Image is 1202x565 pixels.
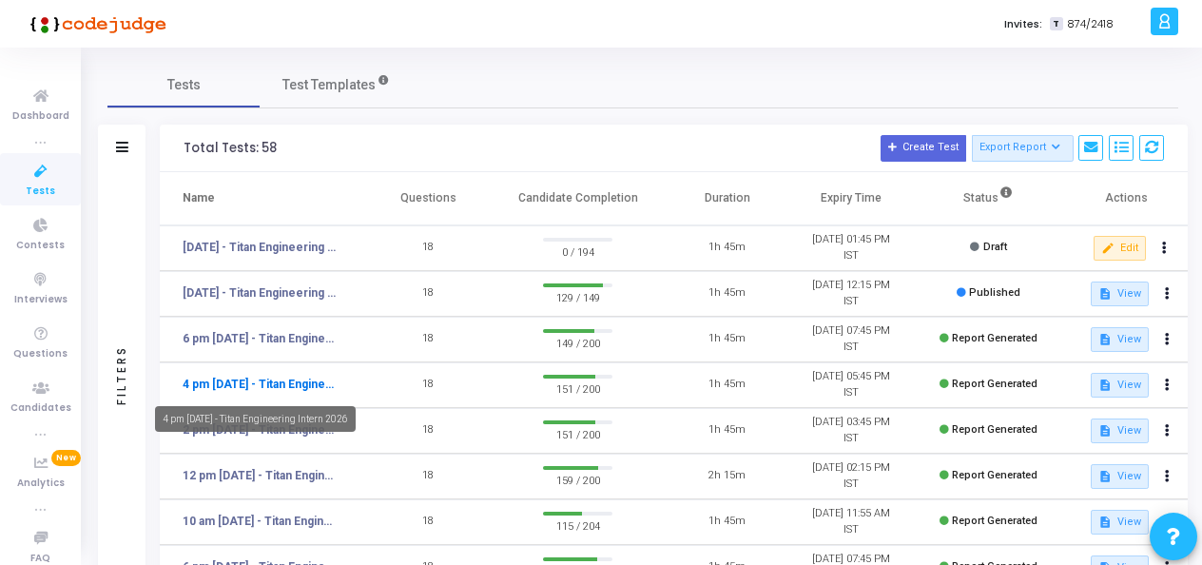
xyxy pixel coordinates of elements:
[282,75,376,95] span: Test Templates
[366,317,490,362] td: 18
[789,225,913,271] td: [DATE] 01:45 PM IST
[490,172,665,225] th: Candidate Completion
[881,135,966,162] button: Create Test
[1098,333,1112,346] mat-icon: description
[183,239,339,256] a: [DATE] - Titan Engineering Intern 2026
[543,242,611,261] span: 0 / 194
[543,516,611,535] span: 115 / 204
[1094,236,1146,261] button: Edit
[1091,282,1149,306] button: View
[666,362,789,408] td: 1h 45m
[789,317,913,362] td: [DATE] 07:45 PM IST
[366,408,490,454] td: 18
[952,423,1037,436] span: Report Generated
[1091,419,1149,443] button: View
[14,292,68,308] span: Interviews
[952,469,1037,481] span: Report Generated
[543,424,611,443] span: 151 / 200
[972,135,1074,162] button: Export Report
[183,513,339,530] a: 10 am [DATE] - Titan Engineering Intern 2026
[160,172,366,225] th: Name
[51,450,81,466] span: New
[10,400,71,417] span: Candidates
[1004,16,1042,32] label: Invites:
[24,5,166,43] img: logo
[1050,17,1062,31] span: T
[1098,424,1112,438] mat-icon: description
[543,379,611,398] span: 151 / 200
[366,362,490,408] td: 18
[366,225,490,271] td: 18
[1091,373,1149,398] button: View
[666,172,789,225] th: Duration
[789,271,913,317] td: [DATE] 12:15 PM IST
[1091,510,1149,535] button: View
[543,470,611,489] span: 159 / 200
[183,467,339,484] a: 12 pm [DATE] - Titan Engineering Intern 2026
[543,333,611,352] span: 149 / 200
[789,172,913,225] th: Expiry Time
[366,271,490,317] td: 18
[183,376,339,393] a: 4 pm [DATE] - Titan Engineering Intern 2026
[1091,327,1149,352] button: View
[983,241,1007,253] span: Draft
[1064,172,1188,225] th: Actions
[12,108,69,125] span: Dashboard
[1098,379,1112,392] mat-icon: description
[1098,470,1112,483] mat-icon: description
[16,238,65,254] span: Contests
[789,408,913,454] td: [DATE] 03:45 PM IST
[952,378,1037,390] span: Report Generated
[113,270,130,479] div: Filters
[969,286,1020,299] span: Published
[366,499,490,545] td: 18
[789,499,913,545] td: [DATE] 11:55 AM IST
[1101,242,1115,255] mat-icon: edit
[666,225,789,271] td: 1h 45m
[666,317,789,362] td: 1h 45m
[1098,287,1112,301] mat-icon: description
[952,515,1037,527] span: Report Generated
[183,330,339,347] a: 6 pm [DATE] - Titan Engineering Intern 2026
[13,346,68,362] span: Questions
[952,332,1037,344] span: Report Generated
[666,408,789,454] td: 1h 45m
[1091,464,1149,489] button: View
[366,454,490,499] td: 18
[1067,16,1114,32] span: 874/2418
[1098,516,1112,529] mat-icon: description
[167,75,201,95] span: Tests
[543,287,611,306] span: 129 / 149
[366,172,490,225] th: Questions
[183,284,339,302] a: [DATE] - Titan Engineering Intern 2026
[666,454,789,499] td: 2h 15m
[666,271,789,317] td: 1h 45m
[17,476,65,492] span: Analytics
[914,172,1064,225] th: Status
[184,141,277,156] div: Total Tests: 58
[789,454,913,499] td: [DATE] 02:15 PM IST
[789,362,913,408] td: [DATE] 05:45 PM IST
[666,499,789,545] td: 1h 45m
[155,406,356,432] div: 4 pm [DATE] - Titan Engineering Intern 2026
[26,184,55,200] span: Tests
